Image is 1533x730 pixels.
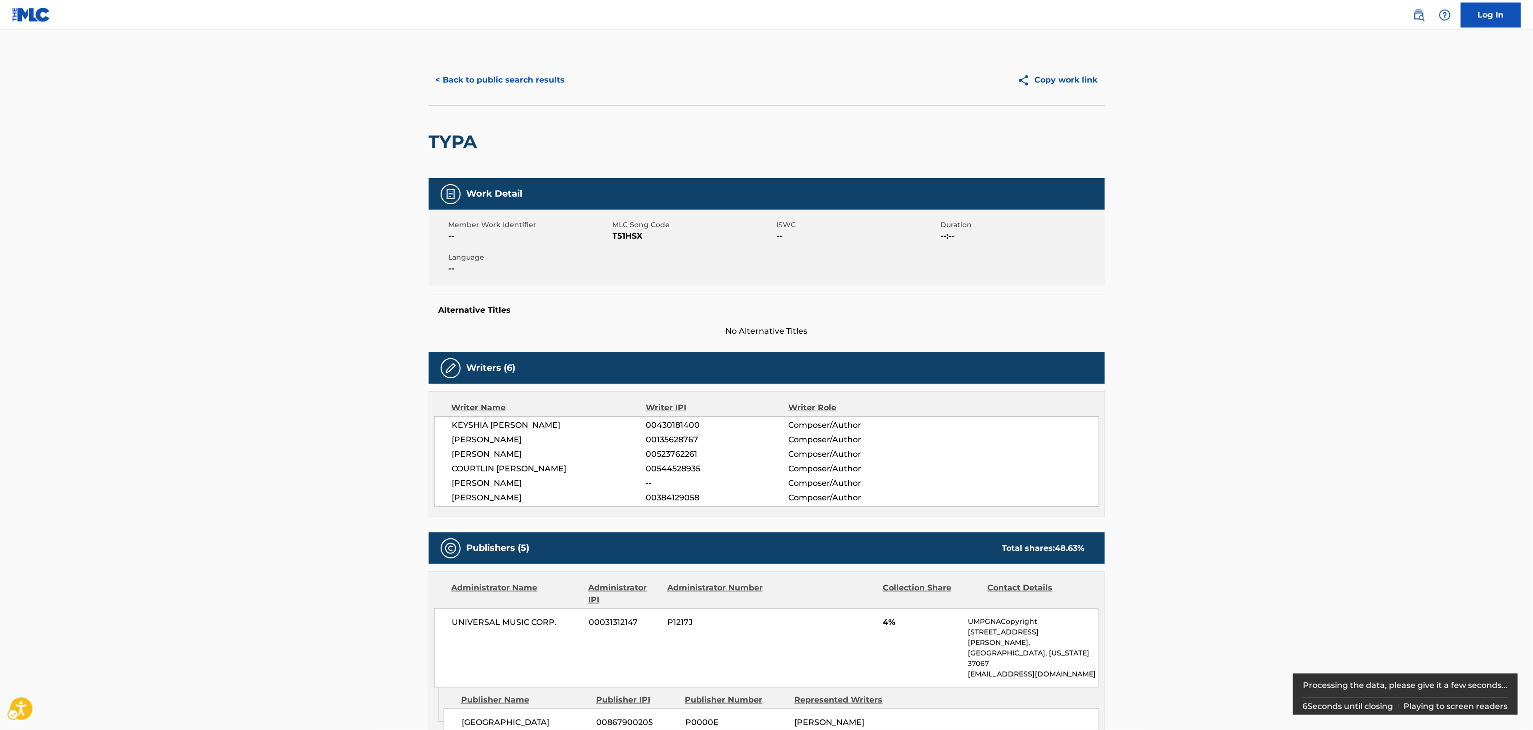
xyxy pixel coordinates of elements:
img: Work Detail [445,188,457,200]
span: P1217J [667,616,764,628]
div: Administrator IPI [589,582,660,606]
span: 00867900205 [597,716,678,728]
h5: Work Detail [467,188,523,200]
span: 00430181400 [646,419,788,431]
div: Processing the data, please give it a few seconds... [1303,673,1508,697]
div: Represented Writers [795,694,897,706]
p: [GEOGRAPHIC_DATA], [US_STATE] 37067 [968,648,1098,669]
span: P0000E [685,716,787,728]
span: No Alternative Titles [429,325,1105,337]
span: T51HSX [613,230,774,242]
div: Collection Share [883,582,980,606]
img: help [1439,9,1451,21]
div: Publisher Number [685,694,787,706]
span: [PERSON_NAME] [452,434,646,446]
span: 00384129058 [646,492,788,504]
span: [PERSON_NAME] [452,492,646,504]
span: -- [449,230,610,242]
span: UNIVERSAL MUSIC CORP. [452,616,582,628]
span: [PERSON_NAME] [452,477,646,489]
span: 00135628767 [646,434,788,446]
span: 00544528935 [646,463,788,475]
span: -- [646,477,788,489]
h5: Alternative Titles [439,305,1095,315]
span: Composer/Author [788,419,918,431]
a: Log In [1461,3,1521,28]
span: 00523762261 [646,448,788,460]
img: Writers [445,362,457,374]
span: Language [449,252,610,263]
h5: Writers (6) [467,362,516,374]
span: COURTLIN [PERSON_NAME] [452,463,646,475]
img: Publishers [445,542,457,554]
img: MLC Logo [12,8,51,22]
div: Total shares: [1002,542,1085,554]
span: [PERSON_NAME] [795,717,865,727]
span: Composer/Author [788,463,918,475]
span: Composer/Author [788,448,918,460]
span: [GEOGRAPHIC_DATA] [462,716,589,728]
p: [STREET_ADDRESS][PERSON_NAME], [968,627,1098,648]
img: search [1413,9,1425,21]
button: Copy work link [1010,68,1105,93]
span: -- [449,263,610,275]
span: 48.63 % [1055,543,1085,553]
p: [EMAIL_ADDRESS][DOMAIN_NAME] [968,669,1098,679]
div: Administrator Name [452,582,581,606]
span: Composer/Author [788,477,918,489]
span: Duration [941,220,1102,230]
div: Publisher Name [461,694,589,706]
span: [PERSON_NAME] [452,448,646,460]
span: 00031312147 [589,616,660,628]
button: < Back to public search results [429,68,572,93]
p: UMPGNACopyright [968,616,1098,627]
span: MLC Song Code [613,220,774,230]
span: KEYSHIA [PERSON_NAME] [452,419,646,431]
div: Administrator Number [667,582,764,606]
span: Member Work Identifier [449,220,610,230]
h5: Publishers (5) [467,542,530,554]
span: Composer/Author [788,492,918,504]
h2: TYPA [429,131,483,153]
span: Composer/Author [788,434,918,446]
span: 4% [883,616,960,628]
div: Publisher IPI [596,694,678,706]
div: Writer Name [452,402,646,414]
span: ISWC [777,220,938,230]
div: Writer Role [788,402,918,414]
img: Copy work link [1017,74,1035,87]
span: -- [777,230,938,242]
div: Writer IPI [646,402,788,414]
span: --:-- [941,230,1102,242]
div: Contact Details [988,582,1085,606]
span: 6 [1303,701,1308,711]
